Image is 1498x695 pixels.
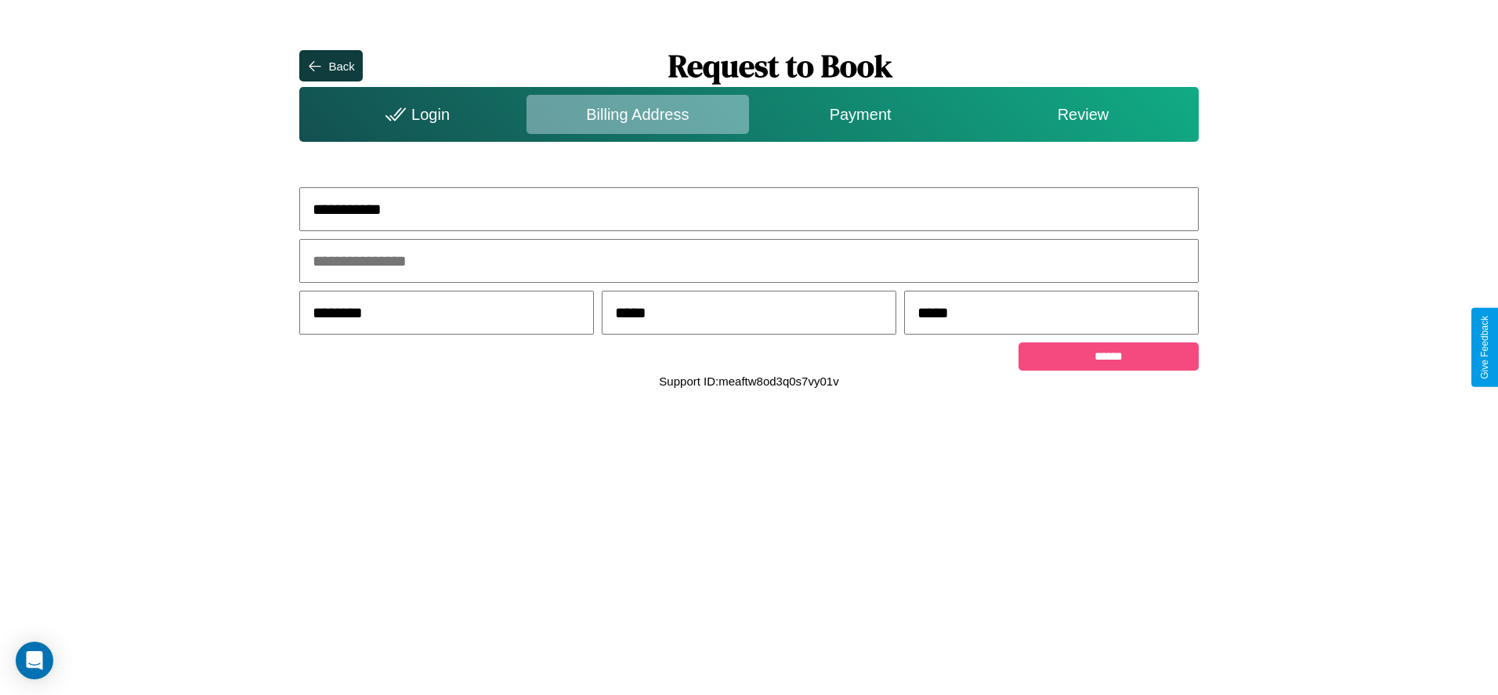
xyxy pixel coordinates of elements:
[16,642,53,679] div: Open Intercom Messenger
[328,60,354,73] div: Back
[1479,316,1490,379] div: Give Feedback
[299,50,362,81] button: Back
[526,95,749,134] div: Billing Address
[749,95,972,134] div: Payment
[363,45,1199,87] h1: Request to Book
[303,95,526,134] div: Login
[659,371,838,392] p: Support ID: meaftw8od3q0s7vy01v
[972,95,1194,134] div: Review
